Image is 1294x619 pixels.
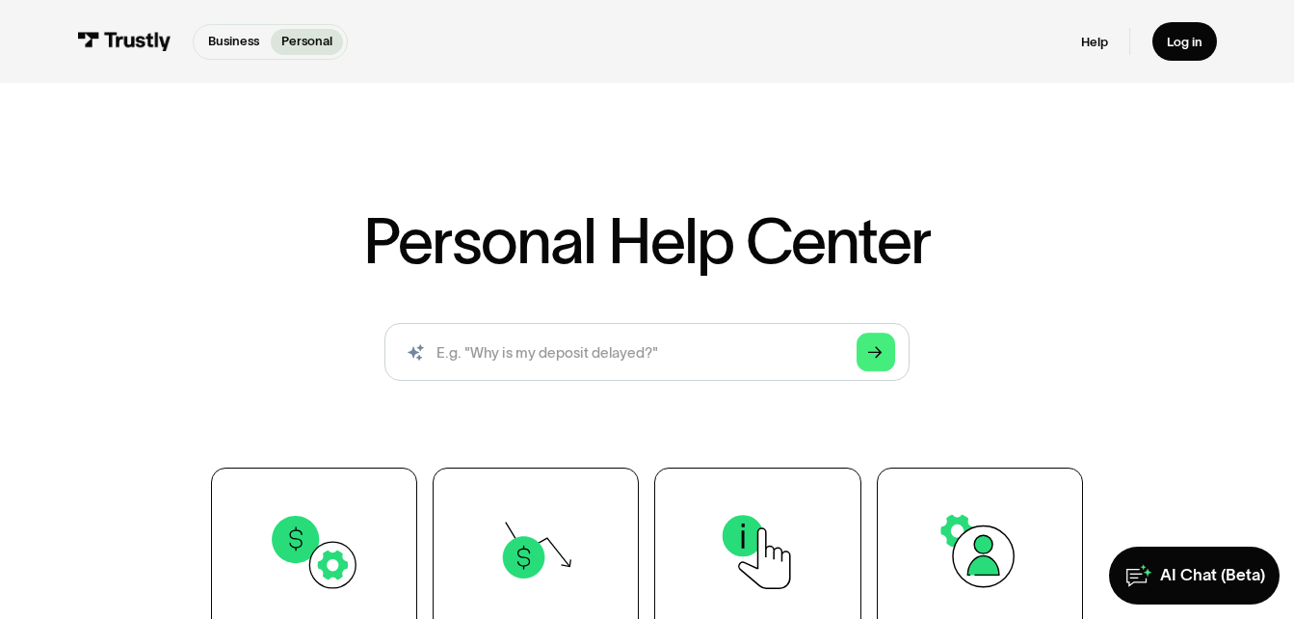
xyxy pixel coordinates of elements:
p: Personal [281,32,332,51]
div: AI Chat (Beta) [1160,565,1265,586]
a: Help [1081,34,1108,50]
img: Trustly Logo [77,32,172,52]
a: AI Chat (Beta) [1109,547,1280,605]
input: search [384,323,909,381]
form: Search [384,323,909,381]
p: Business [208,32,259,51]
div: Log in [1167,34,1202,50]
a: Personal [271,29,344,55]
a: Business [198,29,271,55]
a: Log in [1152,22,1217,61]
h1: Personal Help Center [363,209,932,273]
